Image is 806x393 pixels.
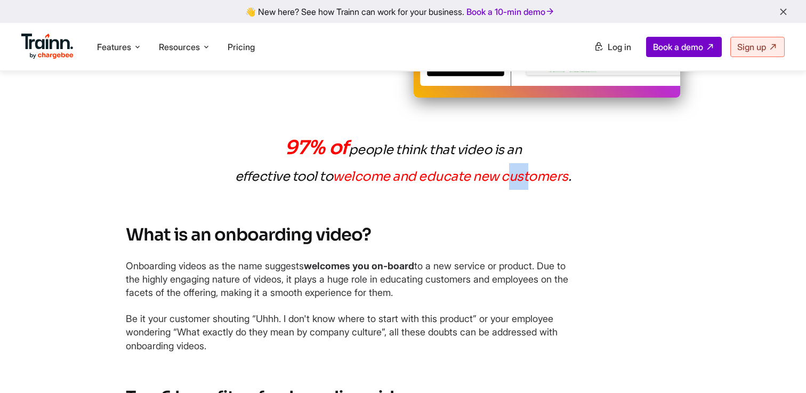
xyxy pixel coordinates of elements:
span: Resources [159,41,200,53]
a: Sign up [730,37,785,57]
a: Log in [587,37,638,57]
iframe: Chat Widget [753,342,806,393]
span: Sign up [737,42,766,52]
p: Onboarding videos as the name suggests to a new service or product. Due to the highly engaging na... [126,259,574,300]
b: welcomes you on-board [304,260,414,271]
span: Book a demo [653,42,703,52]
h2: What is an onboarding video? [126,224,680,246]
span: Features [97,41,131,53]
a: Book a demo [646,37,722,57]
p: people think that video is an effective tool to . [211,134,595,190]
span: welcome and educate new customers [333,169,568,185]
a: Book a 10-min demo [464,4,557,19]
p: Be it your customer shouting “Uhhh. I don't know where to start with this product” or your employ... [126,312,574,352]
img: Trainn Logo [21,34,74,59]
div: 👋 New here? See how Trainn can work for your business. [6,6,800,17]
a: Pricing [228,42,255,52]
span: Log in [608,42,631,52]
span: 97% of [285,135,349,159]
